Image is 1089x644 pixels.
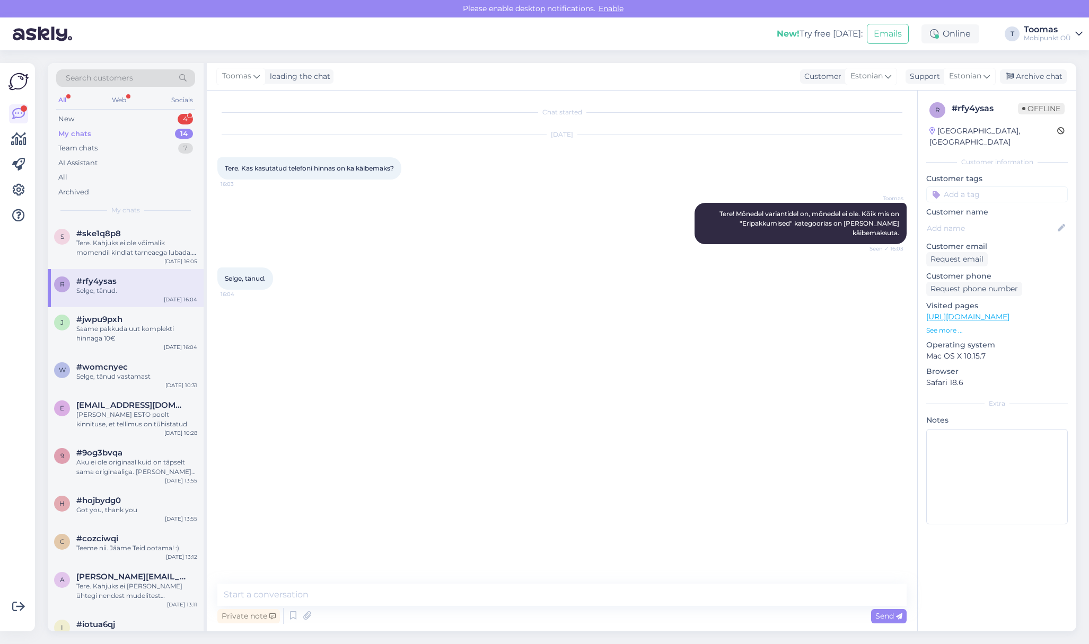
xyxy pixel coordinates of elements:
[217,130,907,139] div: [DATE]
[926,351,1068,362] p: Mac OS X 10.15.7
[8,71,29,92] img: Askly Logo
[926,399,1068,408] div: Extra
[926,312,1009,321] a: [URL][DOMAIN_NAME]
[76,286,197,296] div: Selge, tänud.
[167,601,197,609] div: [DATE] 13:11
[225,164,394,172] span: Tere. Kas kasutatud telefoni hinnas on ka käibemaks?
[66,73,133,84] span: Search customers
[1005,26,1020,41] div: T
[76,496,121,505] span: #hojbydg0
[111,205,140,215] span: My chats
[58,187,89,198] div: Archived
[217,609,280,623] div: Private note
[165,381,197,389] div: [DATE] 10:31
[777,29,800,39] b: New!
[76,543,197,553] div: Teeme nii. Jääme Teid ootama! :)
[166,553,197,561] div: [DATE] 13:12
[719,210,901,237] span: Tere! Mõnedel variantidel on, mõnedel ei ole. Kõik mis on "Eripakkumised" kategoorias on [PERSON_...
[164,296,197,303] div: [DATE] 16:04
[76,620,115,629] span: #iotua6qj
[76,410,197,429] div: [PERSON_NAME] ESTO poolt kinnituse, et tellimus on tühistatud
[1024,25,1071,34] div: Toomas
[164,343,197,351] div: [DATE] 16:04
[221,290,260,298] span: 16:04
[926,377,1068,388] p: Safari 18.6
[60,538,65,545] span: c
[175,129,193,139] div: 14
[927,222,1056,234] input: Add name
[178,143,193,154] div: 7
[76,400,187,410] span: edvinkristofor21@gmail.com
[165,515,197,523] div: [DATE] 13:55
[76,229,121,238] span: #ske1q8p8
[926,300,1068,311] p: Visited pages
[926,339,1068,351] p: Operating system
[926,207,1068,218] p: Customer name
[164,429,197,437] div: [DATE] 10:28
[1024,34,1071,42] div: Mobipunkt OÜ
[60,318,64,326] span: j
[60,404,64,412] span: e
[60,452,64,460] span: 9
[58,114,74,124] div: New
[61,623,63,631] span: i
[867,24,909,44] button: Emails
[864,245,903,253] span: Seen ✓ 16:03
[217,108,907,117] div: Chat started
[222,70,251,82] span: Toomas
[56,93,68,107] div: All
[595,4,627,13] span: Enable
[850,70,883,82] span: Estonian
[178,114,193,124] div: 4
[926,173,1068,184] p: Customer tags
[926,415,1068,426] p: Notes
[926,326,1068,335] p: See more ...
[76,315,122,324] span: #jwpu9pxh
[926,186,1068,202] input: Add a tag
[1000,69,1067,84] div: Archive chat
[926,282,1022,296] div: Request phone number
[926,241,1068,252] p: Customer email
[60,576,65,584] span: a
[929,126,1057,148] div: [GEOGRAPHIC_DATA], [GEOGRAPHIC_DATA]
[926,157,1068,167] div: Customer information
[76,582,197,601] div: Tere. Kahjuks ei [PERSON_NAME] ühtegi nendest mudelitest vabamüüki pakkuda
[225,274,266,282] span: Selge, tänud.
[76,372,197,381] div: Selge, tänud vastamast
[58,143,98,154] div: Team chats
[76,276,117,286] span: #rfy4ysas
[906,71,940,82] div: Support
[800,71,841,82] div: Customer
[949,70,981,82] span: Estonian
[76,448,122,458] span: #9og3bvqa
[59,499,65,507] span: h
[266,71,330,82] div: leading the chat
[60,232,64,240] span: s
[926,271,1068,282] p: Customer phone
[952,102,1018,115] div: # rfy4ysas
[164,257,197,265] div: [DATE] 16:05
[875,611,902,621] span: Send
[926,252,988,266] div: Request email
[935,106,940,114] span: r
[76,534,118,543] span: #cozciwqi
[59,366,66,374] span: w
[76,324,197,343] div: Saame pakkuda uut komplekti hinnaga 10€
[76,505,197,515] div: Got you, thank you
[864,194,903,202] span: Toomas
[165,477,197,485] div: [DATE] 13:55
[58,172,67,183] div: All
[58,158,98,168] div: AI Assistant
[921,24,979,43] div: Online
[1018,103,1065,114] span: Offline
[58,129,91,139] div: My chats
[926,366,1068,377] p: Browser
[60,280,65,288] span: r
[169,93,195,107] div: Socials
[76,572,187,582] span: andres.alamaa@gmail.com
[221,180,260,188] span: 16:03
[1024,25,1083,42] a: ToomasMobipunkt OÜ
[777,28,863,40] div: Try free [DATE]:
[110,93,128,107] div: Web
[76,362,128,372] span: #womcnyec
